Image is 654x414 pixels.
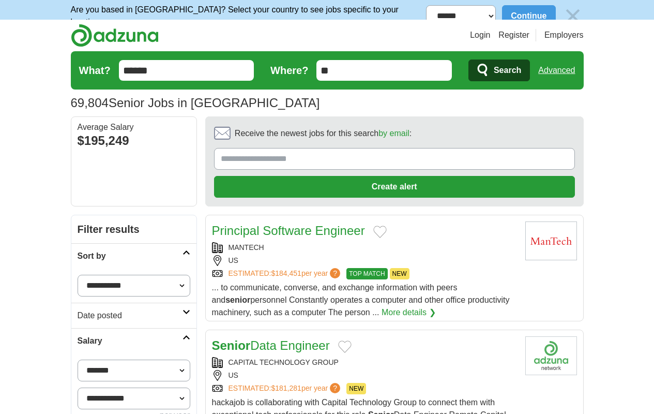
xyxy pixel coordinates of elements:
[382,306,436,319] a: More details ❯
[79,63,111,78] label: What?
[212,338,330,352] a: SeniorData Engineer
[498,29,529,41] a: Register
[330,268,340,278] span: ?
[525,336,577,375] img: Company logo
[338,341,352,353] button: Add to favorite jobs
[212,370,517,381] div: US
[229,243,264,252] a: MANTECH
[378,129,409,138] a: by email
[71,303,196,328] a: Date posted
[270,63,308,78] label: Where?
[271,384,301,392] span: $181,281
[71,243,196,269] a: Sort by
[346,383,366,394] span: NEW
[71,94,109,112] span: 69,804
[235,127,412,140] span: Receive the newest jobs for this search :
[562,5,584,27] img: icon_close_no_bg.svg
[525,221,577,260] img: ManTech logo
[330,383,340,393] span: ?
[71,328,196,353] a: Salary
[212,283,510,317] span: ... to communicate, converse, and exchange information with peers and personnel Constantly operat...
[373,226,387,238] button: Add to favorite jobs
[71,96,320,110] h1: Senior Jobs in [GEOGRAPHIC_DATA]
[214,176,575,198] button: Create alert
[212,338,251,352] strong: Senior
[71,4,427,28] p: Are you based in [GEOGRAPHIC_DATA]? Select your country to see jobs specific to your location.
[212,224,365,238] a: Principal Software Engineer
[78,250,182,262] h2: Sort by
[78,309,182,322] h2: Date posted
[538,60,575,81] a: Advanced
[71,215,196,243] h2: Filter results
[390,268,409,279] span: NEW
[229,383,343,394] a: ESTIMATED:$181,281per year?
[468,60,530,81] button: Search
[229,268,343,279] a: ESTIMATED:$184,451per year?
[470,29,490,41] a: Login
[502,5,555,27] button: Continue
[494,60,521,81] span: Search
[544,29,584,41] a: Employers
[212,357,517,368] div: CAPITAL TECHNOLOGY GROUP
[225,295,250,304] strong: senior
[271,269,301,277] span: $184,451
[346,268,387,279] span: TOP MATCH
[78,123,190,131] div: Average Salary
[78,335,182,347] h2: Salary
[71,24,159,47] img: Adzuna logo
[78,131,190,150] div: $195,249
[212,255,517,266] div: US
